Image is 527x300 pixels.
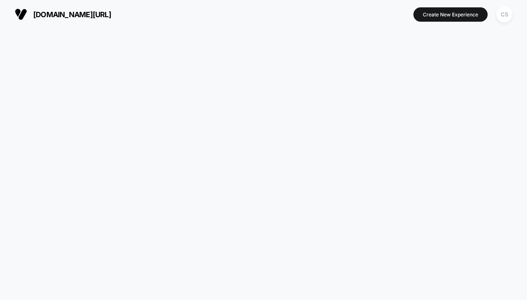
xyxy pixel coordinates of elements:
img: Visually logo [15,8,27,20]
button: Create New Experience [413,7,488,22]
div: CS [496,7,512,23]
button: [DOMAIN_NAME][URL] [12,8,114,21]
span: [DOMAIN_NAME][URL] [33,10,111,19]
button: CS [494,6,515,23]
